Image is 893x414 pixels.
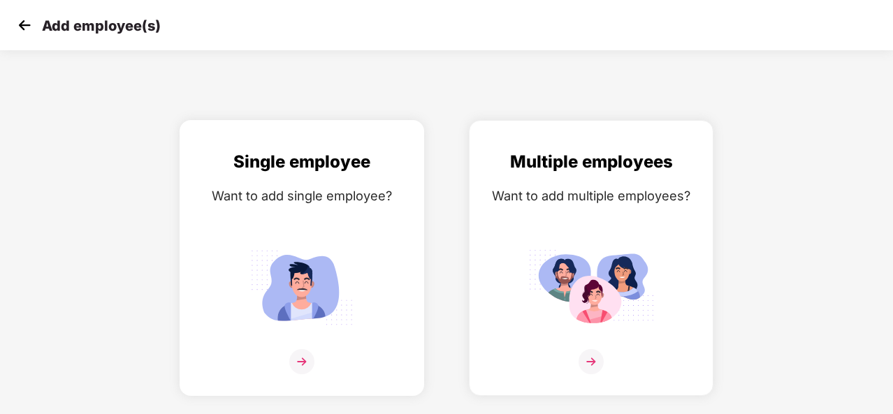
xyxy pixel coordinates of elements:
[289,349,314,374] img: svg+xml;base64,PHN2ZyB4bWxucz0iaHR0cDovL3d3dy53My5vcmcvMjAwMC9zdmciIHdpZHRoPSIzNiIgaGVpZ2h0PSIzNi...
[42,17,161,34] p: Add employee(s)
[14,15,35,36] img: svg+xml;base64,PHN2ZyB4bWxucz0iaHR0cDovL3d3dy53My5vcmcvMjAwMC9zdmciIHdpZHRoPSIzMCIgaGVpZ2h0PSIzMC...
[194,186,409,206] div: Want to add single employee?
[194,149,409,175] div: Single employee
[239,244,365,331] img: svg+xml;base64,PHN2ZyB4bWxucz0iaHR0cDovL3d3dy53My5vcmcvMjAwMC9zdmciIGlkPSJTaW5nbGVfZW1wbG95ZWUiIH...
[528,244,654,331] img: svg+xml;base64,PHN2ZyB4bWxucz0iaHR0cDovL3d3dy53My5vcmcvMjAwMC9zdmciIGlkPSJNdWx0aXBsZV9lbXBsb3llZS...
[484,149,699,175] div: Multiple employees
[579,349,604,374] img: svg+xml;base64,PHN2ZyB4bWxucz0iaHR0cDovL3d3dy53My5vcmcvMjAwMC9zdmciIHdpZHRoPSIzNiIgaGVpZ2h0PSIzNi...
[484,186,699,206] div: Want to add multiple employees?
